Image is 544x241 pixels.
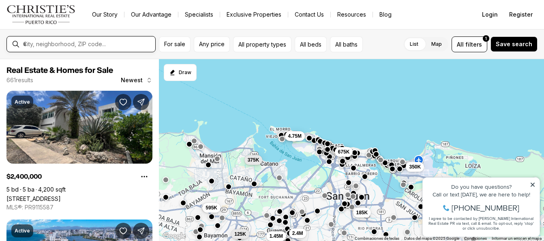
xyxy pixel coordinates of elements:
span: All [457,40,464,49]
button: Register [504,6,538,23]
button: Any price [194,36,230,52]
a: Our Advantage [124,9,178,20]
span: 350K [409,164,421,170]
span: 375K [248,157,259,163]
span: I agree to be contacted by [PERSON_NAME] International Real Estate PR via text, call & email. To ... [10,50,116,65]
span: 1 [485,35,487,42]
button: Save Property: Caoba 39 [115,94,131,110]
div: Do you have questions? [9,18,117,24]
span: Login [482,11,498,18]
button: 375K [244,155,263,165]
div: Call or text [DATE], we are here to help! [9,26,117,32]
a: Resources [331,9,373,20]
button: 1.45M [266,231,286,241]
img: logo [6,5,76,24]
button: 125K [231,229,249,239]
span: For sale [164,41,185,47]
span: [PHONE_NUMBER] [33,38,101,46]
button: Property options [136,168,152,185]
a: Blog [373,9,398,20]
button: Newest [116,72,157,88]
p: Active [15,99,30,105]
span: 595K [206,205,217,211]
a: Our Story [86,9,124,20]
label: Map [425,37,448,51]
button: Allfilters1 [452,36,487,52]
button: For sale [159,36,191,52]
button: All beds [295,36,327,52]
span: 675K [338,149,350,155]
button: Start drawing [164,64,197,81]
button: 595K [202,203,221,213]
button: All baths [330,36,363,52]
span: filters [465,40,482,49]
button: 675K [335,147,353,157]
button: 185K [353,208,371,218]
button: 2.4M [289,228,306,238]
span: Any price [199,41,225,47]
button: Login [477,6,503,23]
button: Save search [490,36,538,52]
span: 125K [234,231,246,237]
span: Datos del mapa ©2025 Google [404,236,459,241]
span: 1.45M [270,233,283,239]
p: Active [15,228,30,234]
button: Share Property [133,94,149,110]
a: Exclusive Properties [220,9,288,20]
span: 2.4M [292,230,303,237]
span: 4.75M [288,133,302,139]
button: All property types [233,36,291,52]
span: Newest [121,77,143,83]
span: Real Estate & Homes for Sale [6,66,113,75]
p: 661 results [6,77,33,83]
button: Contact Us [288,9,330,20]
button: Share Property [133,223,149,239]
button: 4.75M [285,131,305,141]
a: Caoba 39, GUAYNABO PR, 00969 [6,195,61,202]
a: Specialists [178,9,220,20]
button: Save Property: 51 MUÑOZ RIVERA AVE, CORNER LOS ROSALES, LAS PALMERAS ST [115,223,131,239]
span: Save search [496,41,532,47]
span: 185K [356,209,368,216]
label: List [403,37,425,51]
button: 350K [406,162,424,172]
span: Register [509,11,533,18]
